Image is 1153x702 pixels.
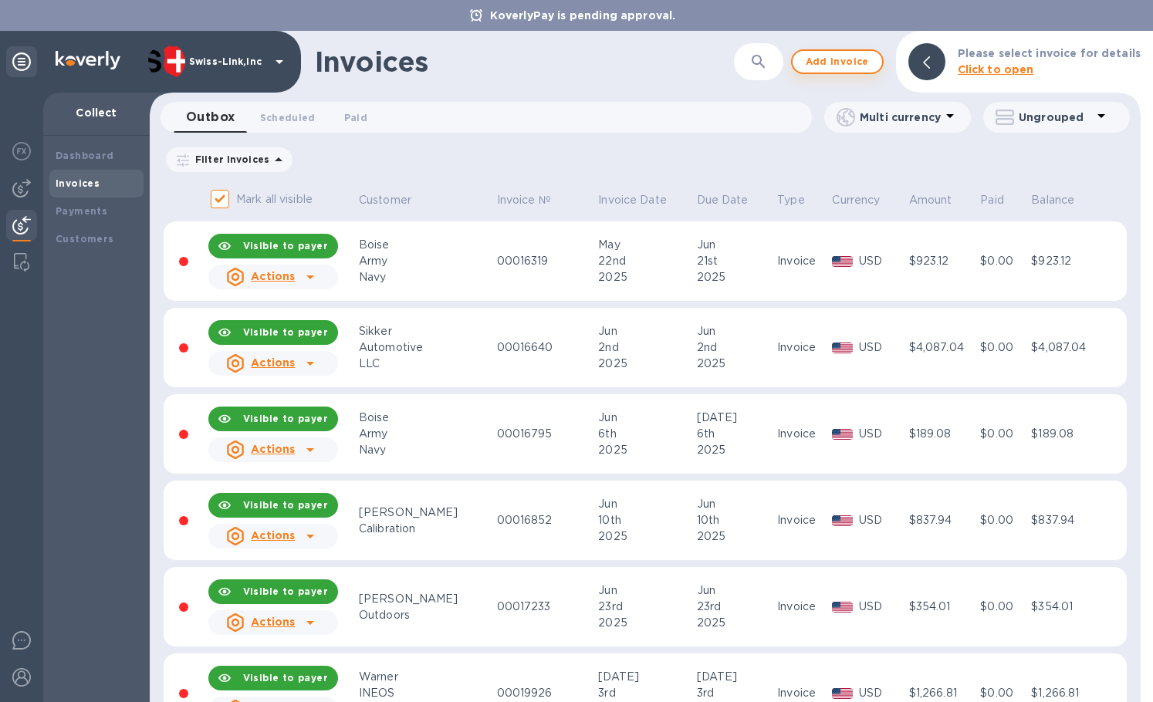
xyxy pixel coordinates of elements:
[697,512,773,528] div: 10th
[598,599,691,615] div: 23rd
[359,426,492,442] div: Army
[359,237,492,253] div: Boise
[598,192,687,208] span: Invoice Date
[598,410,691,426] div: Jun
[832,429,853,440] img: USD
[359,192,431,208] span: Customer
[56,233,114,245] b: Customers
[697,615,773,631] div: 2025
[359,253,492,269] div: Army
[1031,426,1098,442] div: $189.08
[697,192,769,208] span: Due Date
[859,599,904,615] p: USD
[251,529,295,542] u: Actions
[12,142,31,160] img: Foreign exchange
[598,442,691,458] div: 2025
[697,496,773,512] div: Jun
[315,46,428,78] h1: Invoices
[697,356,773,372] div: 2025
[697,685,773,701] div: 3rd
[1031,685,1098,701] div: $1,266.81
[697,323,773,339] div: Jun
[791,49,884,74] button: Add invoice
[189,153,269,166] p: Filter Invoices
[697,410,773,426] div: [DATE]
[56,51,120,69] img: Logo
[497,512,594,528] div: 00016852
[909,192,952,208] p: Amount
[251,616,295,628] u: Actions
[697,253,773,269] div: 21st
[832,688,853,699] img: USD
[1031,339,1098,356] div: $4,087.04
[260,110,316,126] span: Scheduled
[497,253,594,269] div: 00016319
[1031,192,1074,208] p: Balance
[1019,110,1092,125] p: Ungrouped
[909,192,972,208] span: Amount
[697,192,749,208] p: Due Date
[1031,253,1098,269] div: $923.12
[598,237,691,253] div: May
[189,56,266,67] p: Swiss-Link,Inc
[598,669,691,685] div: [DATE]
[6,46,37,77] div: Unpin categories
[359,591,492,607] div: [PERSON_NAME]
[598,269,691,285] div: 2025
[697,528,773,545] div: 2025
[980,599,1026,615] div: $0.00
[777,192,825,208] span: Type
[697,339,773,356] div: 2nd
[980,685,1026,701] div: $0.00
[859,253,904,269] p: USD
[832,343,853,353] img: USD
[359,192,411,208] p: Customer
[909,339,976,356] div: $4,087.04
[251,270,295,282] u: Actions
[980,512,1026,528] div: $0.00
[598,496,691,512] div: Jun
[359,685,492,701] div: INEOS
[598,512,691,528] div: 10th
[909,512,976,528] div: $837.94
[497,192,551,208] p: Invoice №
[359,442,492,458] div: Navy
[56,205,107,217] b: Payments
[859,685,904,701] p: USD
[1031,192,1094,208] span: Balance
[832,192,900,208] span: Currency
[697,669,773,685] div: [DATE]
[777,512,827,528] div: Invoice
[777,339,827,356] div: Invoice
[777,192,805,208] p: Type
[251,356,295,369] u: Actions
[777,685,827,701] div: Invoice
[909,685,976,701] div: $1,266.81
[359,356,492,372] div: LLC
[497,192,571,208] span: Invoice №
[598,192,667,208] p: Invoice Date
[497,339,594,356] div: 00016640
[236,191,313,208] p: Mark all visible
[598,356,691,372] div: 2025
[832,192,880,208] p: Currency
[1031,512,1098,528] div: $837.94
[497,685,594,701] div: 00019926
[598,685,691,701] div: 3rd
[482,8,684,23] p: KoverlyPay is pending approval.
[359,521,492,537] div: Calibration
[777,599,827,615] div: Invoice
[598,426,691,442] div: 6th
[243,672,328,683] b: Visible to payer
[777,253,827,269] div: Invoice
[859,512,904,528] p: USD
[243,326,328,338] b: Visible to payer
[832,602,853,613] img: USD
[980,192,1004,208] p: Paid
[359,339,492,356] div: Automotive
[359,505,492,521] div: [PERSON_NAME]
[909,599,976,615] div: $354.01
[832,256,853,267] img: USD
[243,499,328,511] b: Visible to payer
[359,323,492,339] div: Sikker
